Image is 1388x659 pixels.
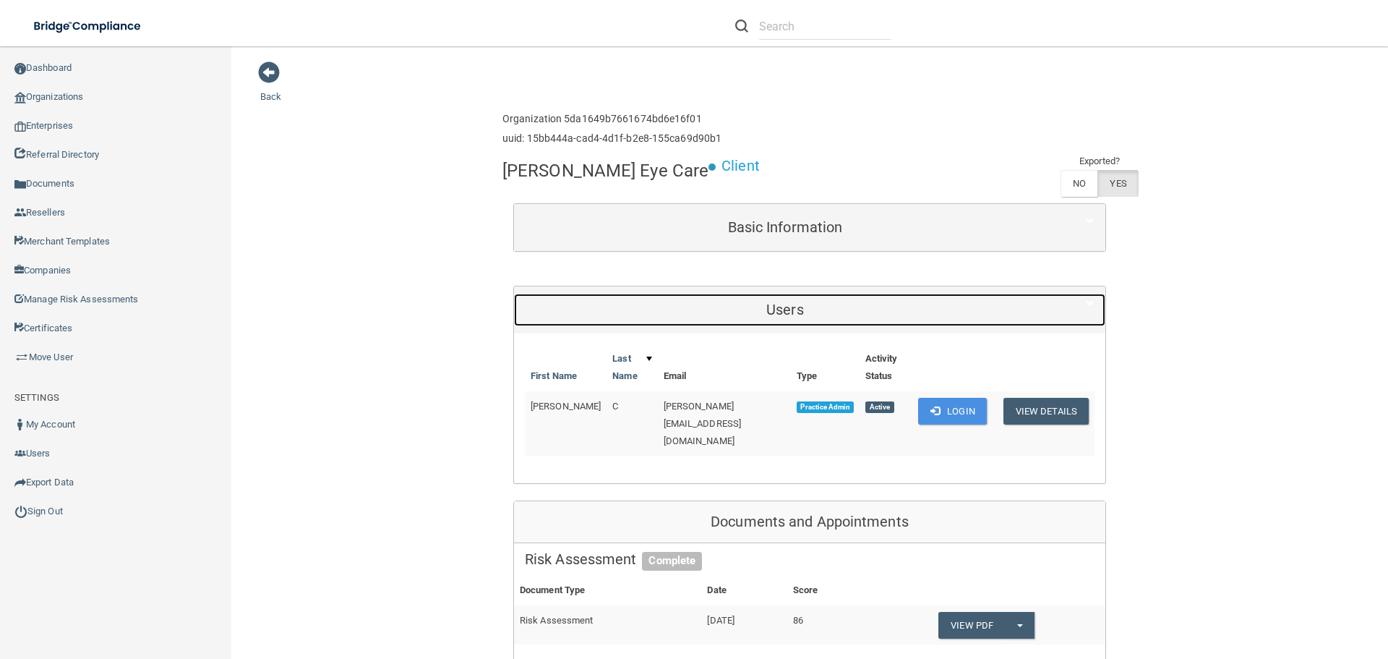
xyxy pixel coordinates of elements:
[514,501,1105,543] div: Documents and Appointments
[525,219,1045,235] h5: Basic Information
[1003,398,1089,425] button: View Details
[502,114,721,124] h6: Organization 5da1649b7661674bd6e16f01
[525,211,1094,244] a: Basic Information
[14,477,26,488] img: icon-export.b9366987.png
[791,344,860,391] th: Type
[701,605,787,645] td: [DATE]
[664,401,742,446] span: [PERSON_NAME][EMAIL_ADDRESS][DOMAIN_NAME]
[14,92,26,103] img: organization-icon.f8decf85.png
[14,207,26,218] img: ic_reseller.de258add.png
[14,389,59,407] label: SETTINGS
[1061,153,1139,170] td: Exported?
[918,398,987,425] button: Login
[14,448,26,459] img: icon-users.e205127d.png
[260,74,281,102] a: Back
[612,350,651,385] a: Last Name
[14,419,26,430] img: ic_user_dark.df1a06c3.png
[14,122,26,132] img: enterprise.0d942306.png
[14,505,27,518] img: ic_power_dark.7ecde6b1.png
[514,576,701,605] th: Document Type
[865,401,894,413] span: Active
[658,344,791,391] th: Email
[642,552,702,571] span: Complete
[531,401,601,412] span: [PERSON_NAME]
[525,302,1045,318] h5: Users
[721,153,760,179] p: Client
[502,133,721,144] h6: uuid: 15bb444a-cad4-4d1f-b2e8-155ca69d90b1
[14,350,29,365] img: briefcase.64adab9b.png
[797,401,854,413] span: Practice Admin
[787,576,868,605] th: Score
[938,612,1005,639] a: View PDF
[14,63,26,75] img: ic_dashboard_dark.d01f4a41.png
[531,367,577,385] a: First Name
[612,401,618,412] span: C
[502,161,708,180] h4: [PERSON_NAME] Eye Care
[735,20,748,33] img: ic-search.3b580494.png
[525,551,1094,567] h5: Risk Assessment
[22,12,155,41] img: bridge_compliance_login_screen.278c3ca4.svg
[1061,170,1097,197] label: NO
[860,344,912,391] th: Activity Status
[787,605,868,645] td: 86
[759,13,891,40] input: Search
[1097,170,1138,197] label: YES
[701,576,787,605] th: Date
[14,179,26,190] img: icon-documents.8dae5593.png
[525,294,1094,326] a: Users
[514,605,701,645] td: Risk Assessment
